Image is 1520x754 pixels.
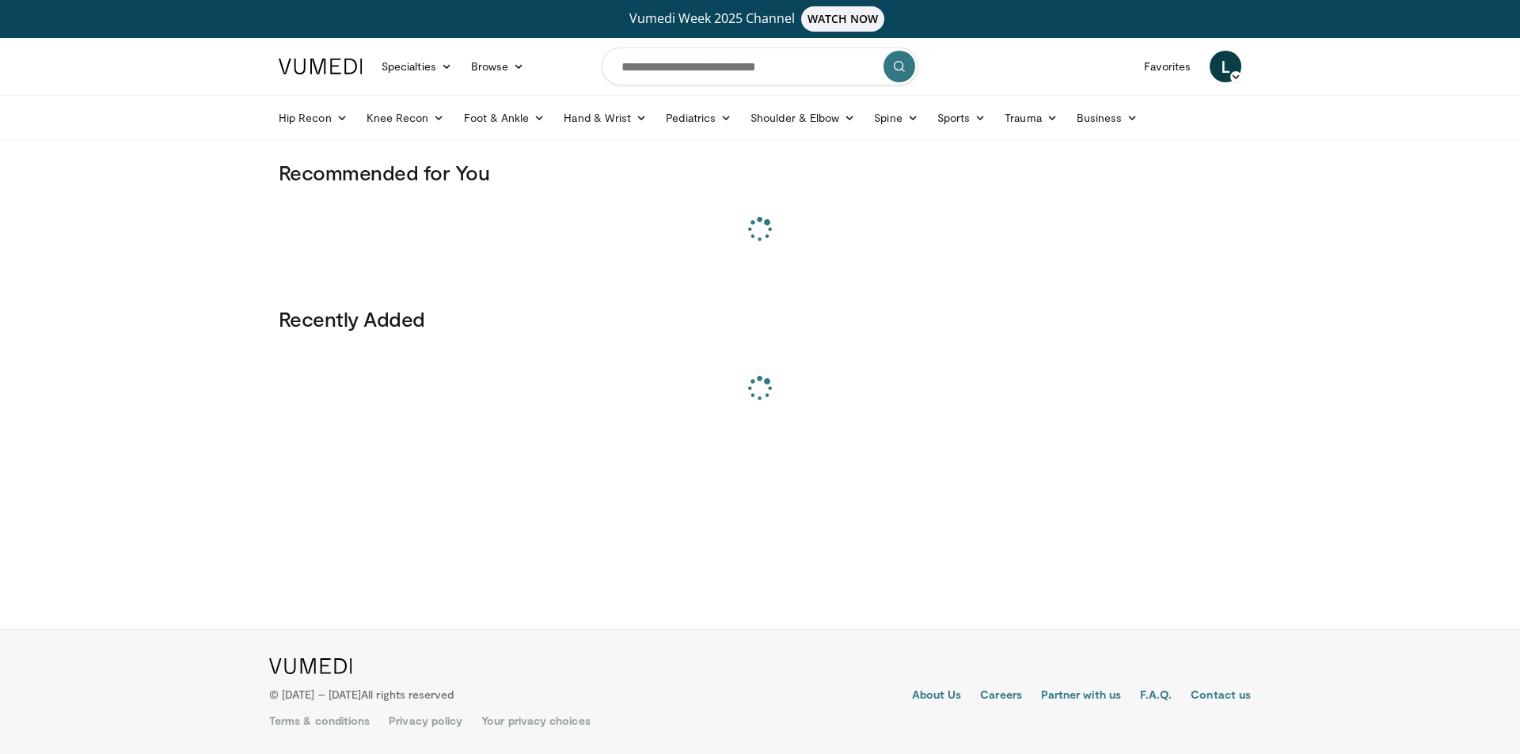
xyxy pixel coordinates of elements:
a: Careers [980,687,1022,706]
a: Foot & Ankle [454,102,555,134]
a: Pediatrics [656,102,741,134]
a: Sports [928,102,996,134]
input: Search topics, interventions [602,47,918,85]
a: Your privacy choices [481,713,590,729]
h3: Recently Added [279,306,1241,332]
a: Specialties [372,51,462,82]
a: Vumedi Week 2025 ChannelWATCH NOW [281,6,1239,32]
a: Hip Recon [269,102,357,134]
a: Partner with us [1041,687,1121,706]
a: Privacy policy [389,713,462,729]
a: Terms & conditions [269,713,370,729]
img: VuMedi Logo [269,658,352,674]
a: About Us [912,687,962,706]
a: Knee Recon [357,102,454,134]
span: WATCH NOW [801,6,885,32]
a: Hand & Wrist [554,102,656,134]
h3: Recommended for You [279,160,1241,185]
a: Browse [462,51,534,82]
p: © [DATE] – [DATE] [269,687,454,703]
a: Business [1067,102,1148,134]
a: Favorites [1134,51,1200,82]
span: All rights reserved [361,688,454,701]
a: Trauma [995,102,1067,134]
a: F.A.Q. [1140,687,1172,706]
img: VuMedi Logo [279,59,363,74]
a: Contact us [1191,687,1251,706]
a: L [1210,51,1241,82]
a: Shoulder & Elbow [741,102,864,134]
a: Spine [864,102,927,134]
